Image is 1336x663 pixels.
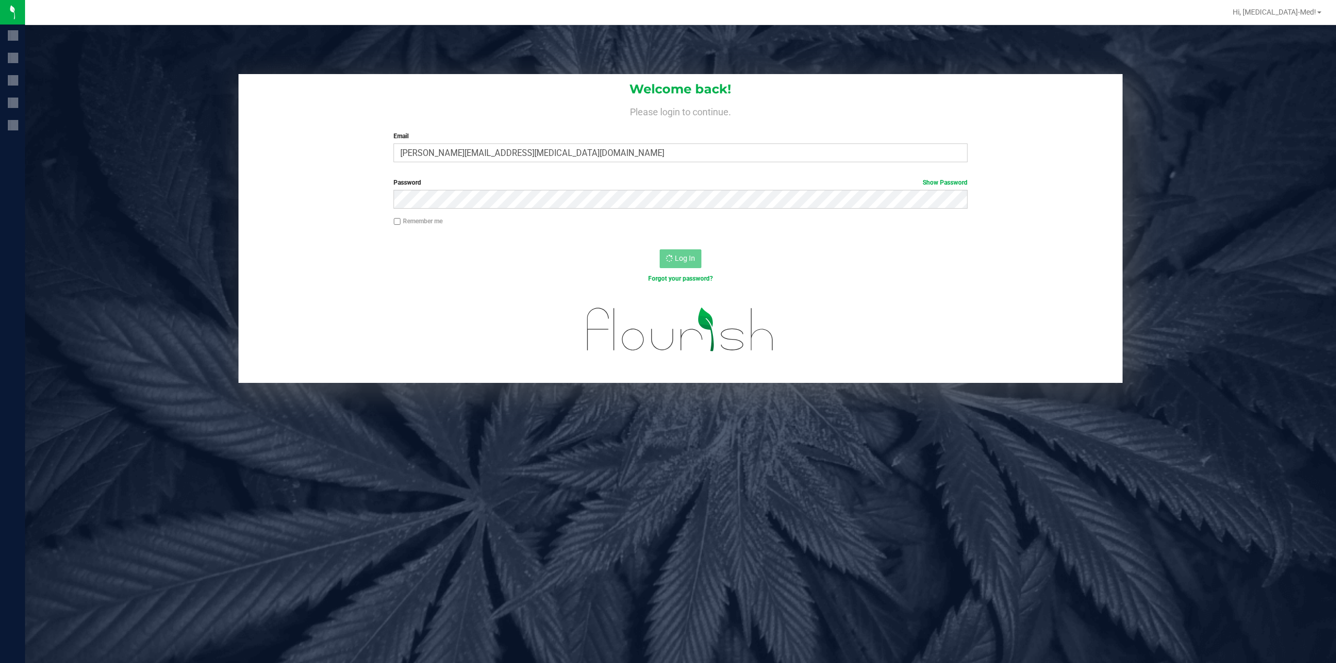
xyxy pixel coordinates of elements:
[238,82,1123,96] h1: Welcome back!
[923,179,968,186] a: Show Password
[648,275,713,282] a: Forgot your password?
[238,104,1123,117] h4: Please login to continue.
[1233,8,1316,16] span: Hi, [MEDICAL_DATA]-Med!
[393,179,421,186] span: Password
[393,216,443,226] label: Remember me
[660,249,701,268] button: Log In
[675,254,695,262] span: Log In
[393,131,968,141] label: Email
[393,218,401,225] input: Remember me
[570,294,791,365] img: flourish_logo.svg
